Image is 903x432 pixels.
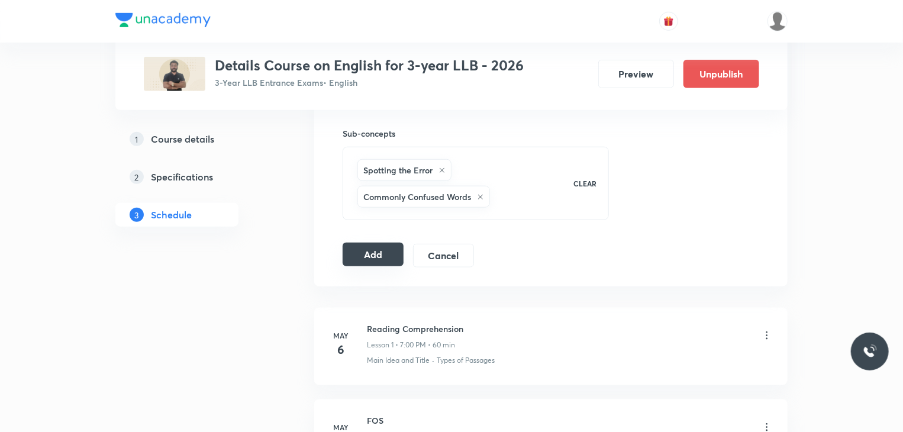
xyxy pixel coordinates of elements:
[367,414,456,427] h6: FOS
[683,60,759,88] button: Unpublish
[343,127,609,140] h6: Sub-concepts
[363,164,433,176] h6: Spotting the Error
[151,132,214,146] h5: Course details
[343,243,404,266] button: Add
[659,12,678,31] button: avatar
[363,191,471,203] h6: Commonly Confused Words
[151,208,192,222] h5: Schedule
[144,57,205,91] img: D8B93661-E61D-4802-9647-37907A377B45_plus.png
[115,13,211,30] a: Company Logo
[367,340,455,350] p: Lesson 1 • 7:00 PM • 60 min
[413,244,474,267] button: Cancel
[215,57,524,74] h3: Details Course on English for 3-year LLB - 2026
[151,170,213,184] h5: Specifications
[130,208,144,222] p: 3
[863,344,877,359] img: ttu
[432,355,434,366] div: ·
[329,341,353,359] h4: 6
[663,16,674,27] img: avatar
[573,178,596,189] p: CLEAR
[598,60,674,88] button: Preview
[437,355,495,366] p: Types of Passages
[215,76,524,89] p: 3-Year LLB Entrance Exams • English
[767,11,788,31] img: sejal
[115,127,276,151] a: 1Course details
[115,165,276,189] a: 2Specifications
[115,13,211,27] img: Company Logo
[367,355,430,366] p: Main Idea and Title
[367,323,463,335] h6: Reading Comprehension
[329,330,353,341] h6: May
[130,132,144,146] p: 1
[130,170,144,184] p: 2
